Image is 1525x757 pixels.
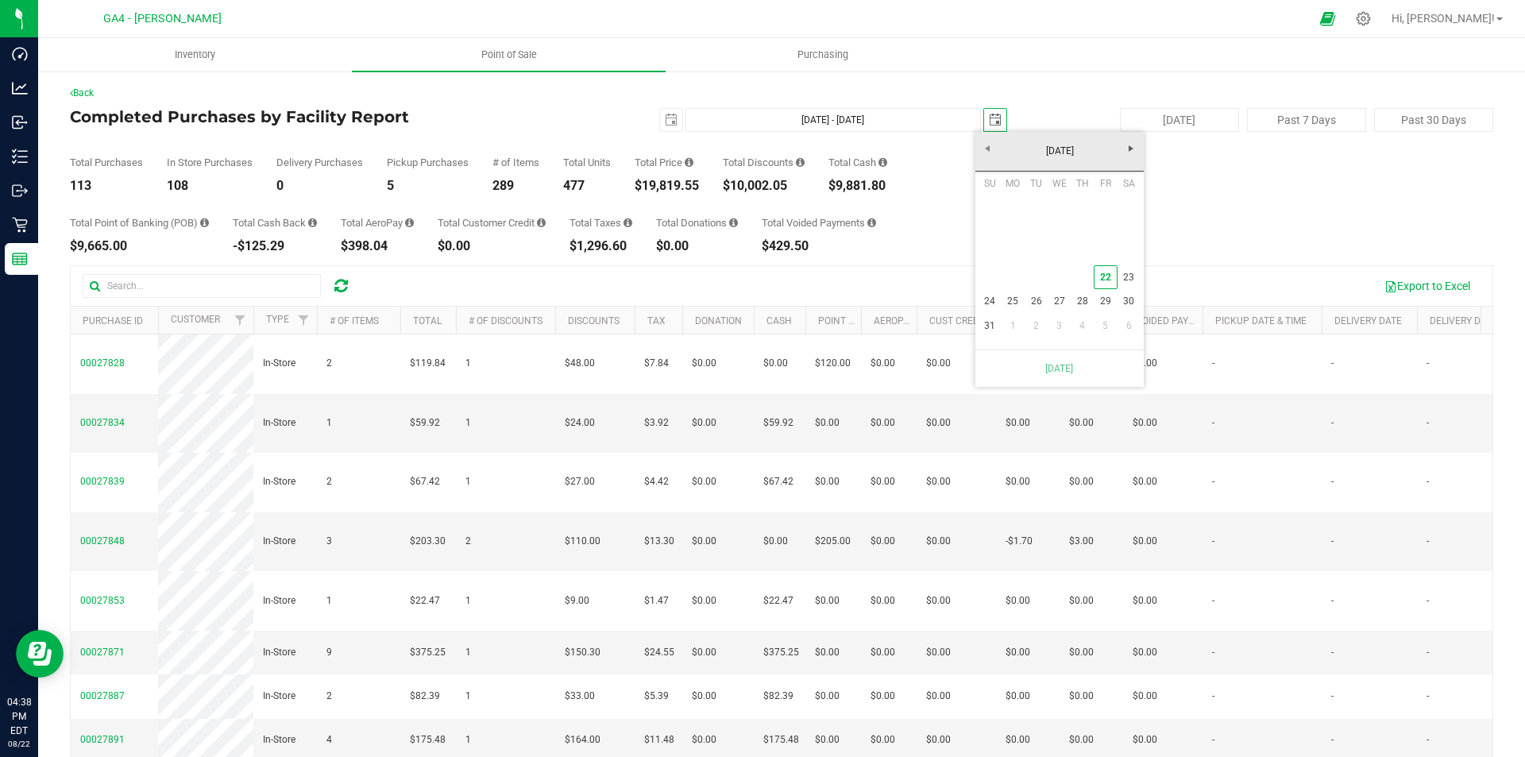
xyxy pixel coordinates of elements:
[171,314,220,325] a: Customer
[1247,108,1366,132] button: Past 7 Days
[1331,645,1334,660] span: -
[692,534,716,549] span: $0.00
[1427,689,1429,704] span: -
[70,180,143,192] div: 113
[565,593,589,608] span: $9.00
[465,356,471,371] span: 1
[167,157,253,168] div: In Store Purchases
[1310,3,1345,34] span: Open Ecommerce Menu
[1212,415,1214,431] span: -
[80,476,125,487] span: 00027839
[1069,474,1094,489] span: $0.00
[1006,534,1033,549] span: -$1.70
[926,645,951,660] span: $0.00
[1094,265,1117,290] a: 22
[815,645,840,660] span: $0.00
[763,356,788,371] span: $0.00
[263,415,295,431] span: In-Store
[413,315,442,326] a: Total
[330,315,379,326] a: # of Items
[624,218,632,228] i: Sum of the total taxes for all purchases in the date range.
[1430,315,1506,326] a: Delivery Driver
[1118,314,1141,338] a: 6
[410,645,446,660] span: $375.25
[979,172,1002,195] th: Sunday
[1133,415,1157,431] span: $0.00
[70,108,544,126] h4: Completed Purchases by Facility Report
[326,645,332,660] span: 9
[929,315,987,326] a: Cust Credit
[80,417,125,428] span: 00027834
[1071,314,1094,338] a: 4
[763,534,788,549] span: $0.00
[692,645,716,660] span: $0.00
[1048,314,1071,338] a: 3
[80,690,125,701] span: 00027887
[871,593,895,608] span: $0.00
[695,315,742,326] a: Donation
[326,534,332,549] span: 3
[438,240,546,253] div: $0.00
[871,356,895,371] span: $0.00
[465,645,471,660] span: 1
[1427,645,1429,660] span: -
[12,217,28,233] inline-svg: Retail
[1118,172,1141,195] th: Saturday
[926,474,951,489] span: $0.00
[1133,689,1157,704] span: $0.00
[200,218,209,228] i: Sum of the successful, non-voided point-of-banking payment transactions, both via payment termina...
[80,595,125,606] span: 00027853
[723,180,805,192] div: $10,002.05
[1025,172,1048,195] th: Tuesday
[1118,265,1141,290] a: 23
[815,689,840,704] span: $0.00
[729,218,738,228] i: Sum of all round-up-to-next-dollar total price adjustments for all purchases in the date range.
[762,240,876,253] div: $429.50
[1427,415,1429,431] span: -
[341,240,414,253] div: $398.04
[1374,108,1493,132] button: Past 30 Days
[1331,415,1334,431] span: -
[410,732,446,747] span: $175.48
[1069,415,1094,431] span: $0.00
[341,218,414,228] div: Total AeroPay
[763,593,793,608] span: $22.47
[1212,356,1214,371] span: -
[1215,315,1307,326] a: Pickup Date & Time
[568,315,620,326] a: Discounts
[979,289,1002,314] a: 24
[569,240,632,253] div: $1,296.60
[815,593,840,608] span: $0.00
[1212,732,1214,747] span: -
[465,689,471,704] span: 1
[263,534,295,549] span: In-Store
[1069,593,1094,608] span: $0.00
[326,474,332,489] span: 2
[1427,534,1429,549] span: -
[410,356,446,371] span: $119.84
[692,356,716,371] span: $0.00
[926,593,951,608] span: $0.00
[70,240,209,253] div: $9,665.00
[70,218,209,228] div: Total Point of Banking (POB)
[153,48,237,62] span: Inventory
[565,732,600,747] span: $164.00
[492,180,539,192] div: 289
[723,157,805,168] div: Total Discounts
[871,415,895,431] span: $0.00
[563,180,611,192] div: 477
[492,157,539,168] div: # of Items
[763,645,799,660] span: $375.25
[644,415,669,431] span: $3.92
[12,80,28,96] inline-svg: Analytics
[1334,315,1402,326] a: Delivery Date
[656,240,738,253] div: $0.00
[1002,172,1025,195] th: Monday
[563,157,611,168] div: Total Units
[352,38,666,71] a: Point of Sale
[167,180,253,192] div: 108
[12,251,28,267] inline-svg: Reports
[1048,289,1071,314] a: 27
[666,38,979,71] a: Purchasing
[276,180,363,192] div: 0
